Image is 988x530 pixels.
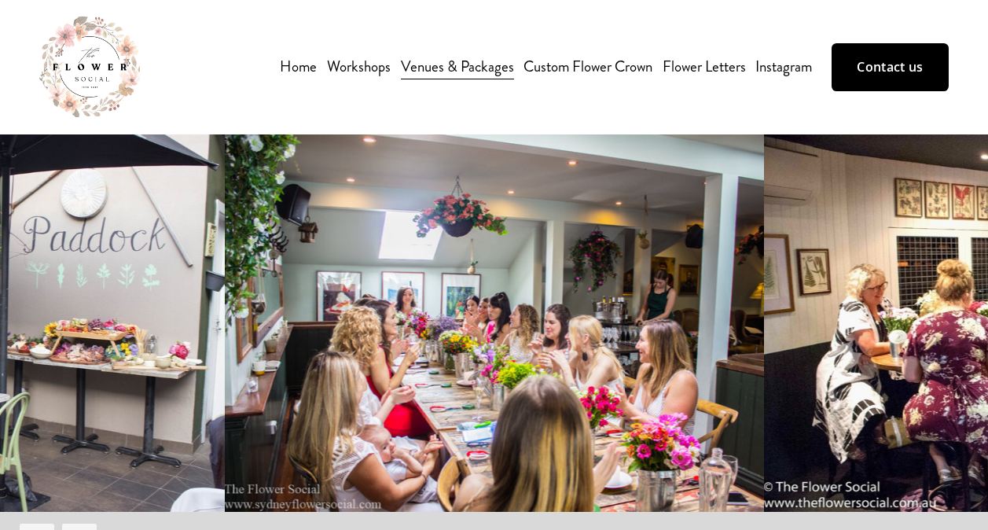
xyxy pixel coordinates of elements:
[39,17,140,117] img: The Flower Social
[523,53,652,80] a: Custom Flower Crown
[280,53,317,80] a: Home
[327,55,391,79] span: Workshops
[401,53,514,80] a: Venues & Packages
[755,53,812,80] a: Instagram
[832,43,948,90] a: Contact us
[327,53,391,80] a: folder dropdown
[663,53,746,80] a: Flower Letters
[225,134,764,512] img: the+cottage.jpg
